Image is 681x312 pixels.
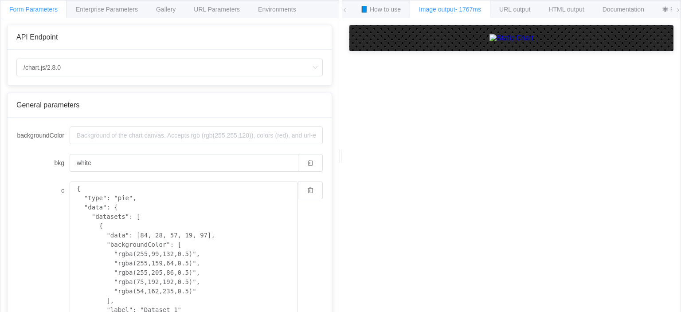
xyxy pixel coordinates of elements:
span: 📘 How to use [360,6,401,13]
span: Enterprise Parameters [76,6,138,13]
label: backgroundColor [16,126,70,144]
input: Background of the chart canvas. Accepts rgb (rgb(255,255,120)), colors (red), and url-encoded hex... [70,126,323,144]
span: Documentation [603,6,644,13]
input: Select [16,59,323,76]
span: HTML output [548,6,584,13]
span: Gallery [156,6,176,13]
span: API Endpoint [16,33,58,41]
label: c [16,182,70,199]
span: Image output [419,6,481,13]
span: URL output [499,6,530,13]
span: URL Parameters [194,6,240,13]
span: - 1767ms [455,6,481,13]
img: Static Chart [489,34,534,42]
span: Form Parameters [9,6,58,13]
label: bkg [16,154,70,172]
span: General parameters [16,101,79,109]
span: Environments [258,6,296,13]
a: Static Chart [358,34,665,42]
input: Background of the chart canvas. Accepts rgb (rgb(255,255,120)), colors (red), and url-encoded hex... [70,154,298,172]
